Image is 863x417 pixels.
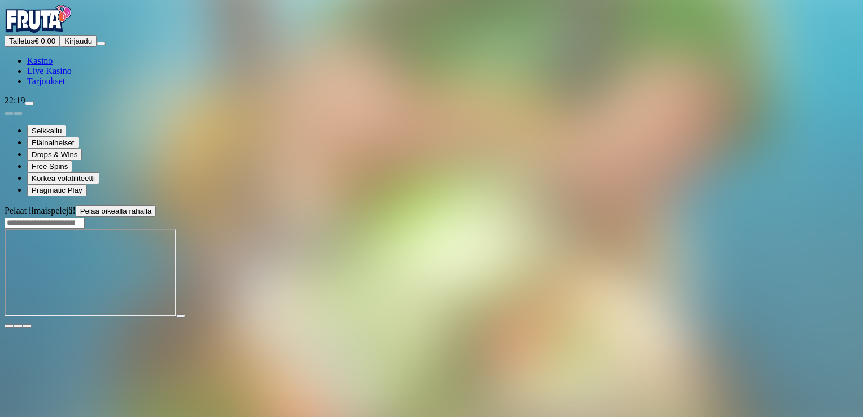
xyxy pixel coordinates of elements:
span: Drops & Wins [32,150,77,159]
span: Free Spins [32,162,68,171]
button: Talletusplus icon€ 0.00 [5,35,60,47]
img: Fruta [5,5,72,33]
button: Free Spins [27,160,72,172]
nav: Primary [5,5,858,86]
button: close icon [5,324,14,328]
span: Kirjaudu [64,37,92,45]
a: Fruta [5,25,72,34]
button: play icon [176,314,185,318]
button: Eläinaiheiset [27,137,79,149]
button: menu [97,42,106,45]
nav: Main menu [5,56,858,86]
button: chevron-down icon [14,324,23,328]
span: Talletus [9,37,34,45]
button: fullscreen icon [23,324,32,328]
a: Live Kasino [27,66,72,76]
button: Kirjaudu [60,35,97,47]
button: prev slide [5,112,14,115]
span: Pelaa oikealla rahalla [80,207,152,215]
input: Search [5,218,85,229]
button: Drops & Wins [27,149,82,160]
button: Pragmatic Play [27,184,87,196]
a: Tarjoukset [27,76,65,86]
span: Seikkailu [32,127,62,135]
span: Eläinaiheiset [32,138,75,147]
button: Korkea volatiliteetti [27,172,99,184]
button: next slide [14,112,23,115]
button: Seikkailu [27,125,66,137]
button: Pelaa oikealla rahalla [76,205,156,217]
a: Kasino [27,56,53,66]
iframe: Big Bass Bonanza [5,229,176,316]
span: € 0.00 [34,37,55,45]
button: live-chat [25,102,34,105]
span: Pragmatic Play [32,186,82,194]
span: Korkea volatiliteetti [32,174,95,183]
span: 22:19 [5,95,25,105]
div: Pelaat ilmaispelejä! [5,205,858,217]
